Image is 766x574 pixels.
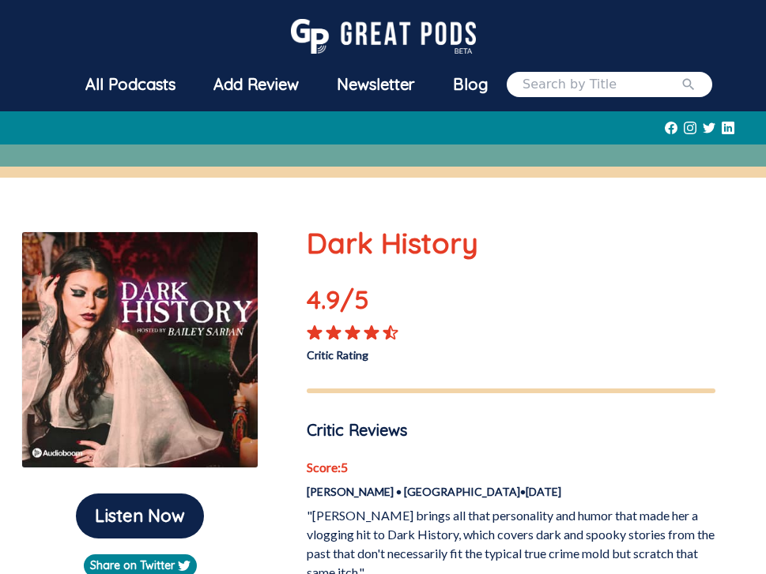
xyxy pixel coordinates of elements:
[434,64,507,105] a: Blog
[318,64,434,105] a: Newsletter
[307,483,715,500] p: [PERSON_NAME] • [GEOGRAPHIC_DATA] • [DATE]
[291,19,476,54] img: GreatPods
[307,418,715,442] p: Critic Reviews
[307,280,388,325] p: 4.9 /5
[307,340,511,363] p: Critic Rating
[307,458,715,477] p: Score: 5
[76,493,204,538] button: Listen Now
[307,222,715,264] p: Dark History
[66,64,194,105] a: All Podcasts
[523,75,681,94] input: Search by Title
[194,64,318,105] a: Add Review
[21,231,258,468] img: Dark History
